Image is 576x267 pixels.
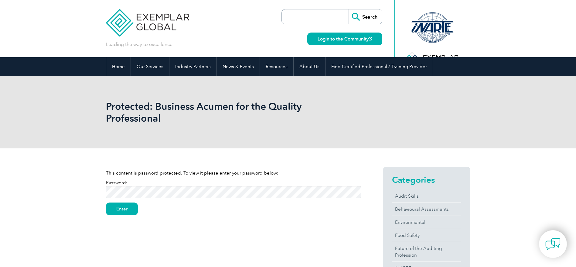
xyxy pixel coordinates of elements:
[392,203,461,216] a: Behavioural Assessments
[392,242,461,262] a: Future of the Auditing Profession
[217,57,260,76] a: News & Events
[106,170,361,176] p: This content is password protected. To view it please enter your password below:
[106,203,138,215] input: Enter
[392,190,461,203] a: Audit Skills
[325,57,433,76] a: Find Certified Professional / Training Provider
[392,175,461,185] h2: Categories
[260,57,293,76] a: Resources
[545,237,561,252] img: contact-chat.png
[131,57,169,76] a: Our Services
[349,9,382,24] input: Search
[307,33,382,45] a: Login to the Community
[392,229,461,242] a: Food Safety
[106,180,361,195] label: Password:
[169,57,216,76] a: Industry Partners
[106,57,131,76] a: Home
[106,41,172,48] p: Leading the way to excellence
[294,57,325,76] a: About Us
[106,186,361,198] input: Password:
[392,216,461,229] a: Environmental
[369,37,372,40] img: open_square.png
[106,100,339,124] h1: Protected: Business Acumen for the Quality Professional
